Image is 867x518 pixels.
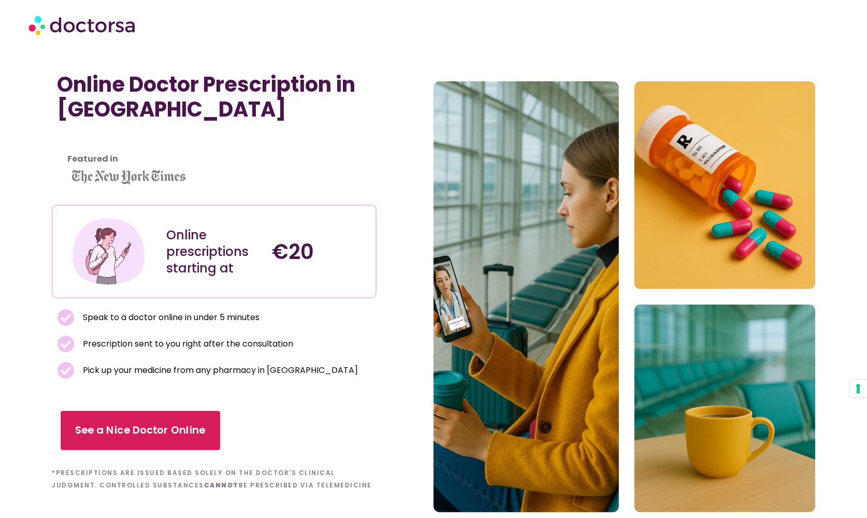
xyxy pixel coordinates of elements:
div: Online prescriptions starting at [166,227,262,277]
span: Prescription sent to you right after the consultation [80,337,293,351]
b: cannot [204,481,239,490]
strong: Featured in [67,153,118,165]
span: Speak to a doctor online in under 5 minutes [80,310,259,325]
img: Illustration depicting a young woman in a casual outfit, engaged with her smartphone. She has a p... [70,213,147,290]
h6: *Prescriptions are issued based solely on the doctor’s clinical judgment. Controlled substances b... [52,467,376,492]
img: Online Doctor in Nice [433,81,815,512]
h4: €20 [272,239,367,264]
iframe: Customer reviews powered by Trustpilot [57,145,371,157]
button: Your consent preferences for tracking technologies [849,380,867,397]
span: Pick up your medicine from any pharmacy in [GEOGRAPHIC_DATA] [80,363,358,378]
h1: Online Doctor Prescription in [GEOGRAPHIC_DATA] [57,72,371,122]
iframe: Customer reviews powered by Trustpilot [57,132,212,145]
span: See a Nice Doctor Online [75,423,206,438]
a: See a Nice Doctor Online [61,411,221,450]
